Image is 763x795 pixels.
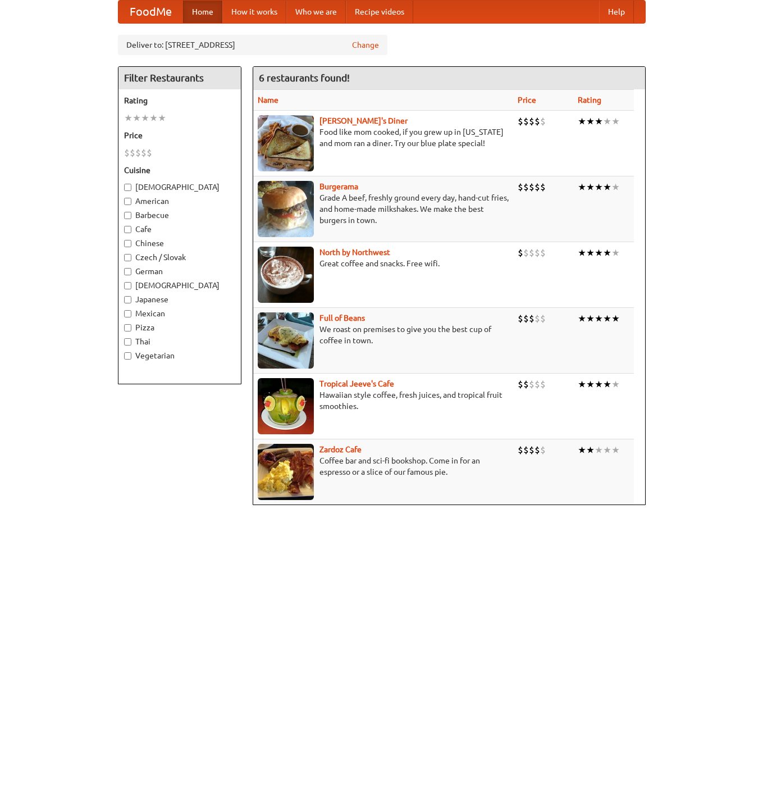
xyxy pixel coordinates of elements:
[586,247,595,259] li: ★
[135,147,141,159] li: $
[319,116,408,125] b: [PERSON_NAME]'s Diner
[124,147,130,159] li: $
[599,1,634,23] a: Help
[534,181,540,193] li: $
[529,115,534,128] li: $
[124,254,131,261] input: Czech / Slovak
[518,247,523,259] li: $
[523,444,529,456] li: $
[586,181,595,193] li: ★
[258,378,314,434] img: jeeves.jpg
[118,1,183,23] a: FoodMe
[523,181,529,193] li: $
[258,389,509,412] p: Hawaiian style coffee, fresh juices, and tropical fruit smoothies.
[319,379,394,388] b: Tropical Jeeve's Cafe
[124,324,131,331] input: Pizza
[611,444,620,456] li: ★
[124,252,235,263] label: Czech / Slovak
[595,247,603,259] li: ★
[124,210,235,221] label: Barbecue
[529,247,534,259] li: $
[611,312,620,325] li: ★
[222,1,286,23] a: How it works
[611,247,620,259] li: ★
[523,312,529,325] li: $
[534,312,540,325] li: $
[534,247,540,259] li: $
[124,268,131,275] input: German
[595,378,603,390] li: ★
[183,1,222,23] a: Home
[124,338,131,346] input: Thai
[258,324,509,346] p: We roast on premises to give you the best cup of coffee in town.
[124,240,131,247] input: Chinese
[258,444,314,500] img: zardoz.jpg
[319,445,362,454] a: Zardoz Cafe
[124,196,235,207] label: American
[603,378,611,390] li: ★
[523,247,529,259] li: $
[603,312,611,325] li: ★
[518,115,523,128] li: $
[540,115,546,128] li: $
[124,130,235,141] h5: Price
[523,378,529,390] li: $
[518,444,523,456] li: $
[595,115,603,128] li: ★
[258,258,509,269] p: Great coffee and snacks. Free wifi.
[124,310,131,317] input: Mexican
[259,72,350,83] ng-pluralize: 6 restaurants found!
[286,1,346,23] a: Who we are
[258,455,509,478] p: Coffee bar and sci-fi bookshop. Come in for an espresso or a slice of our famous pie.
[603,247,611,259] li: ★
[586,115,595,128] li: ★
[124,322,235,333] label: Pizza
[603,115,611,128] li: ★
[578,444,586,456] li: ★
[124,282,131,289] input: [DEMOGRAPHIC_DATA]
[124,226,131,233] input: Cafe
[540,181,546,193] li: $
[141,112,149,124] li: ★
[586,378,595,390] li: ★
[595,312,603,325] li: ★
[518,312,523,325] li: $
[258,247,314,303] img: north.jpg
[534,444,540,456] li: $
[124,336,235,347] label: Thai
[540,378,546,390] li: $
[124,212,131,219] input: Barbecue
[346,1,413,23] a: Recipe videos
[130,147,135,159] li: $
[319,314,365,322] a: Full of Beans
[611,378,620,390] li: ★
[124,280,235,291] label: [DEMOGRAPHIC_DATA]
[118,67,241,89] h4: Filter Restaurants
[529,181,534,193] li: $
[124,198,131,205] input: American
[603,444,611,456] li: ★
[258,126,509,149] p: Food like mom cooked, if you grew up in [US_STATE] and mom ran a diner. Try our blue plate special!
[258,312,314,369] img: beans.jpg
[578,247,586,259] li: ★
[149,112,158,124] li: ★
[518,378,523,390] li: $
[578,181,586,193] li: ★
[611,181,620,193] li: ★
[529,312,534,325] li: $
[578,96,601,105] a: Rating
[586,312,595,325] li: ★
[124,95,235,106] h5: Rating
[319,248,390,257] a: North by Northwest
[586,444,595,456] li: ★
[611,115,620,128] li: ★
[534,378,540,390] li: $
[578,312,586,325] li: ★
[124,112,133,124] li: ★
[124,238,235,249] label: Chinese
[124,224,235,235] label: Cafe
[595,444,603,456] li: ★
